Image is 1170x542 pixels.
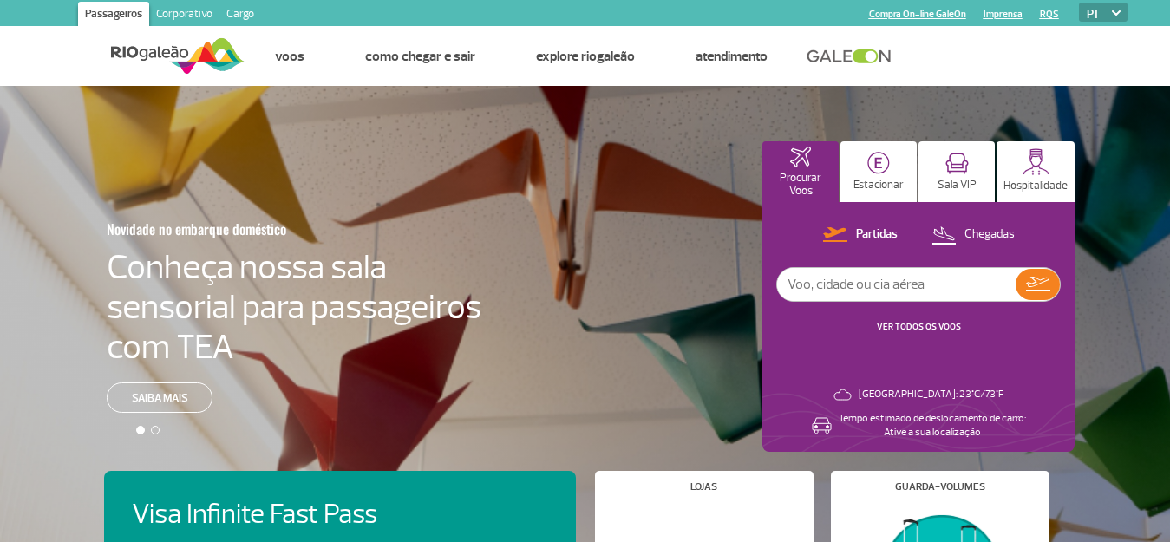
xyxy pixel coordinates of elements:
img: vipRoom.svg [945,153,969,174]
p: Procurar Voos [771,172,830,198]
button: Procurar Voos [762,141,839,202]
a: Saiba mais [107,382,212,413]
a: Explore RIOgaleão [536,48,635,65]
input: Voo, cidade ou cia aérea [777,268,1016,301]
h4: Conheça nossa sala sensorial para passageiros com TEA [107,247,481,367]
button: VER TODOS OS VOOS [872,320,966,334]
a: VER TODOS OS VOOS [877,321,961,332]
a: RQS [1040,9,1059,20]
h4: Guarda-volumes [895,482,985,492]
img: hospitality.svg [1023,148,1049,175]
p: Estacionar [853,179,904,192]
h3: Novidade no embarque doméstico [107,211,396,247]
button: Partidas [818,224,903,246]
a: Compra On-line GaleOn [869,9,966,20]
a: Como chegar e sair [365,48,475,65]
p: [GEOGRAPHIC_DATA]: 23°C/73°F [859,388,1003,402]
a: Corporativo [149,2,219,29]
button: Hospitalidade [997,141,1075,202]
a: Imprensa [984,9,1023,20]
a: Voos [275,48,304,65]
a: Atendimento [696,48,768,65]
button: Estacionar [840,141,917,202]
p: Partidas [856,226,898,243]
p: Chegadas [964,226,1015,243]
p: Tempo estimado de deslocamento de carro: Ative a sua localização [839,412,1026,440]
img: airplaneHomeActive.svg [790,147,811,167]
img: carParkingHome.svg [867,152,890,174]
a: Cargo [219,2,261,29]
p: Sala VIP [938,179,977,192]
button: Sala VIP [918,141,995,202]
h4: Visa Infinite Fast Pass [132,499,408,531]
p: Hospitalidade [1003,180,1068,193]
a: Passageiros [78,2,149,29]
h4: Lojas [690,482,717,492]
button: Chegadas [926,224,1020,246]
